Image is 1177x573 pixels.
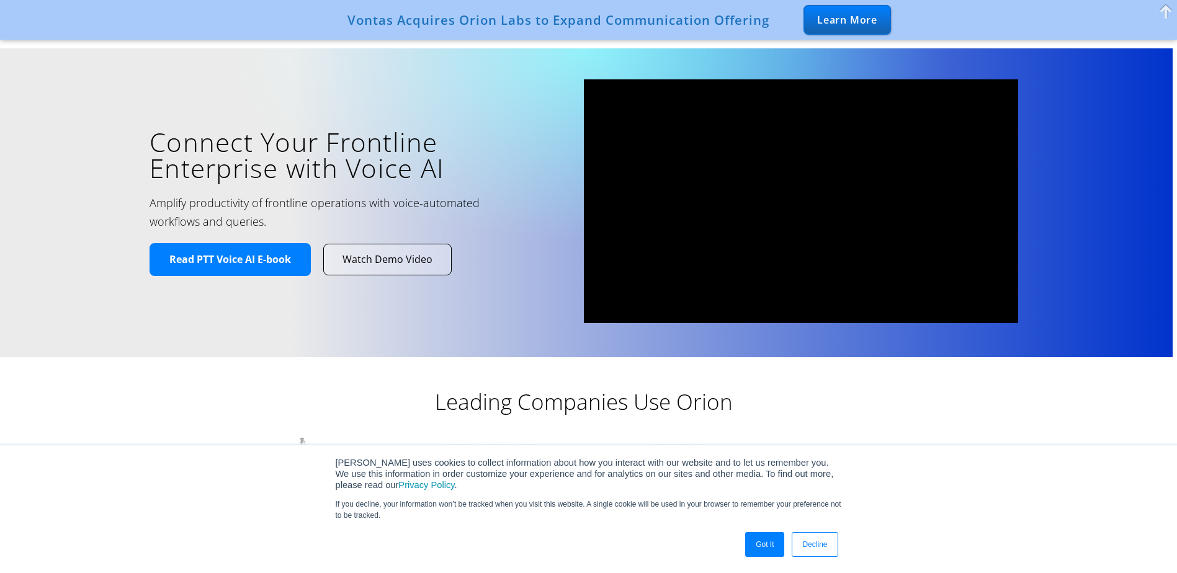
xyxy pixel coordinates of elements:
div: Vontas Acquires Orion Labs to Expand Communication Offering [347,12,769,27]
span: Watch Demo Video [342,253,432,266]
iframe: Chat Widget [1115,513,1177,573]
h1: Connect Your Frontline Enterprise with Voice AI [150,129,565,181]
a: Privacy Policy [398,480,454,490]
span: Read PTT Voice AI E-book [169,253,291,266]
iframe: vimeo Video Player [584,79,1018,324]
h2: Leading Companies Use Orion [336,388,832,415]
p: If you decline, your information won’t be tracked when you visit this website. A single cookie wi... [336,499,842,521]
span: [PERSON_NAME] uses cookies to collect information about how you interact with our website and to ... [336,458,834,490]
a: Decline [792,532,838,557]
a: Got It [745,532,784,557]
h2: Amplify productivity of frontline operations with voice-automated workflows and queries. [150,193,522,231]
a: Read PTT Voice AI E-book [150,243,311,276]
div: Learn More [803,5,891,35]
a: Watch Demo Video [324,244,451,275]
